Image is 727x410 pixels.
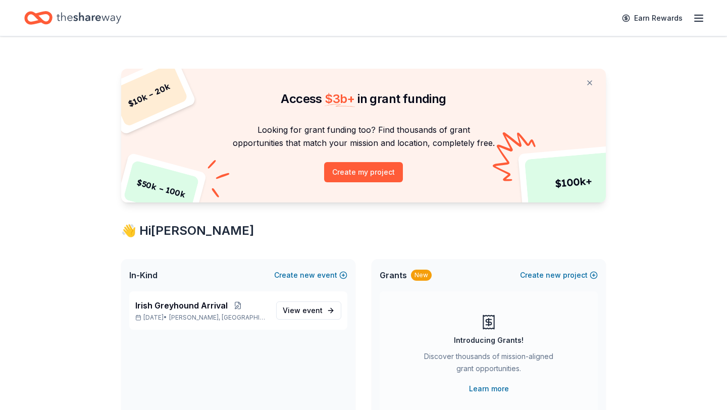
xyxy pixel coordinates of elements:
a: Home [24,6,121,30]
button: Createnewproject [520,269,598,281]
span: new [546,269,561,281]
div: New [411,270,432,281]
div: $ 10k – 20k [110,63,189,127]
p: [DATE] • [135,314,268,322]
div: Discover thousands of mission-aligned grant opportunities. [420,350,557,379]
span: In-Kind [129,269,158,281]
p: Looking for grant funding too? Find thousands of grant opportunities that match your mission and ... [133,123,594,150]
button: Createnewevent [274,269,347,281]
span: event [302,306,323,315]
button: Create my project [324,162,403,182]
a: Learn more [469,383,509,395]
a: Earn Rewards [616,9,689,27]
a: View event [276,301,341,320]
span: [PERSON_NAME], [GEOGRAPHIC_DATA] [169,314,268,322]
span: Access in grant funding [281,91,446,106]
span: Grants [380,269,407,281]
span: new [300,269,315,281]
span: View [283,304,323,317]
span: $ 3b + [325,91,355,106]
span: Irish Greyhound Arrival [135,299,228,312]
div: Introducing Grants! [454,334,524,346]
div: 👋 Hi [PERSON_NAME] [121,223,606,239]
